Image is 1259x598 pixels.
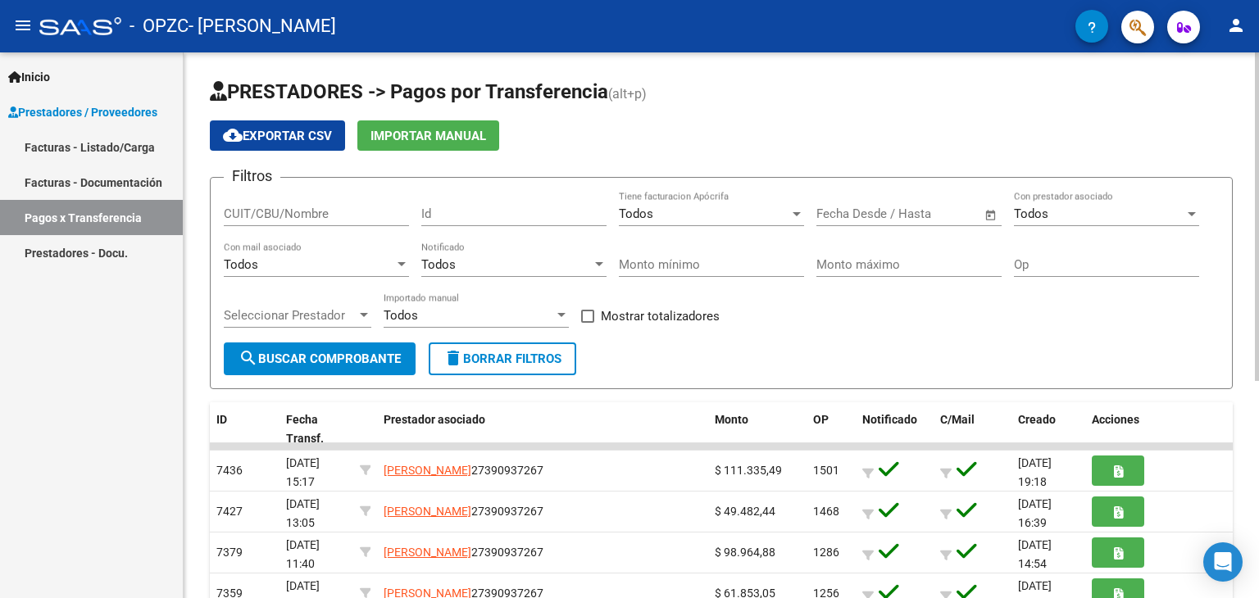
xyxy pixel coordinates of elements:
[384,546,471,559] span: [PERSON_NAME]
[940,413,975,426] span: C/Mail
[210,402,280,456] datatable-header-cell: ID
[1018,497,1052,529] span: [DATE] 16:39
[8,68,50,86] span: Inicio
[216,413,227,426] span: ID
[429,342,576,375] button: Borrar Filtros
[898,206,977,221] input: Fecha fin
[1018,456,1052,488] span: [DATE] 19:18
[286,413,324,445] span: Fecha Transf.
[130,8,189,44] span: - OPZC
[807,402,856,456] datatable-header-cell: OP
[443,351,561,366] span: Borrar Filtros
[601,306,720,326] span: Mostrar totalizadores
[384,413,485,426] span: Prestador asociado
[715,464,782,477] span: $ 111.335,49
[224,165,280,188] h3: Filtros
[1085,402,1233,456] datatable-header-cell: Acciones
[223,125,243,145] mat-icon: cloud_download
[982,206,1001,224] button: Open calendar
[384,308,418,323] span: Todos
[1203,542,1243,582] div: Open Intercom Messenger
[286,497,320,529] span: [DATE] 13:05
[708,402,807,456] datatable-header-cell: Monto
[239,348,258,368] mat-icon: search
[216,546,243,559] span: 7379
[210,120,345,151] button: Exportar CSV
[286,456,320,488] span: [DATE] 15:17
[813,505,839,518] span: 1468
[862,413,917,426] span: Notificado
[934,402,1011,456] datatable-header-cell: C/Mail
[384,505,543,518] span: 27390937267
[189,8,336,44] span: - [PERSON_NAME]
[813,464,839,477] span: 1501
[384,464,471,477] span: [PERSON_NAME]
[619,206,653,221] span: Todos
[813,413,829,426] span: OP
[384,505,471,518] span: [PERSON_NAME]
[813,546,839,559] span: 1286
[224,342,416,375] button: Buscar Comprobante
[377,402,708,456] datatable-header-cell: Prestador asociado
[239,351,401,366] span: Buscar Comprobante
[384,464,543,477] span: 27390937267
[816,206,883,221] input: Fecha inicio
[421,257,456,272] span: Todos
[856,402,934,456] datatable-header-cell: Notificado
[216,505,243,518] span: 7427
[1014,206,1048,221] span: Todos
[1011,402,1085,456] datatable-header-cell: Creado
[224,308,357,323] span: Seleccionar Prestador
[715,505,775,518] span: $ 49.482,44
[8,103,157,121] span: Prestadores / Proveedores
[216,464,243,477] span: 7436
[357,120,499,151] button: Importar Manual
[715,546,775,559] span: $ 98.964,88
[370,129,486,143] span: Importar Manual
[210,80,608,103] span: PRESTADORES -> Pagos por Transferencia
[715,413,748,426] span: Monto
[223,129,332,143] span: Exportar CSV
[1226,16,1246,35] mat-icon: person
[384,546,543,559] span: 27390937267
[1018,538,1052,570] span: [DATE] 14:54
[1092,413,1139,426] span: Acciones
[280,402,353,456] datatable-header-cell: Fecha Transf.
[608,86,647,102] span: (alt+p)
[224,257,258,272] span: Todos
[13,16,33,35] mat-icon: menu
[286,538,320,570] span: [DATE] 11:40
[443,348,463,368] mat-icon: delete
[1018,413,1056,426] span: Creado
